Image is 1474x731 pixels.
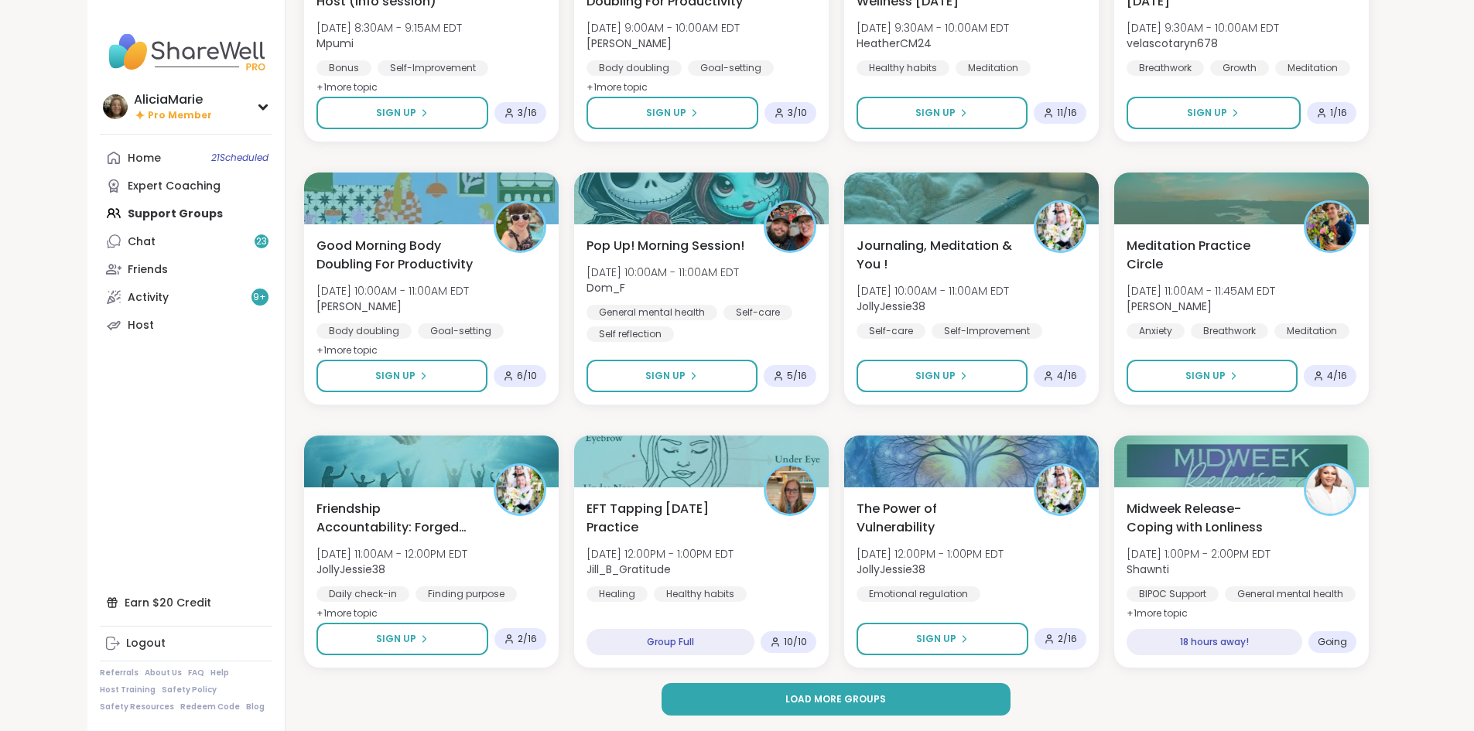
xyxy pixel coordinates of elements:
div: AliciaMarie [134,91,212,108]
div: General mental health [1225,586,1356,602]
div: 18 hours away! [1127,629,1302,655]
b: velascotaryn678 [1127,36,1218,51]
div: Chat [128,234,156,250]
a: Safety Policy [162,685,217,695]
span: Sign Up [376,632,416,646]
span: 2 / 16 [518,633,537,645]
a: Referrals [100,668,139,678]
span: 4 / 16 [1327,370,1347,382]
div: Breathwork [1127,60,1204,76]
span: Friendship Accountability: Forged Bonds [316,500,477,537]
span: 11 / 16 [1057,107,1077,119]
button: Sign Up [1127,360,1298,392]
div: Breathwork [1191,323,1268,339]
span: 5 / 16 [787,370,807,382]
button: Load more groups [662,683,1011,716]
div: General mental health [587,305,717,320]
span: Midweek Release-Coping with Lonliness [1127,500,1287,537]
b: JollyJessie38 [857,299,925,314]
div: Home [128,151,161,166]
div: Expert Coaching [128,179,221,194]
span: 3 / 16 [518,107,537,119]
button: Sign Up [316,97,488,129]
div: Self-care [723,305,792,320]
div: Self reflection [587,326,674,342]
button: Sign Up [1127,97,1301,129]
span: Sign Up [1185,369,1226,383]
img: JollyJessie38 [1036,466,1084,514]
div: Meditation [1274,323,1349,339]
div: Friends [128,262,168,278]
button: Sign Up [587,360,758,392]
b: Jill_B_Gratitude [587,562,671,577]
a: Friends [100,255,272,283]
img: ShareWell Nav Logo [100,25,272,79]
a: FAQ [188,668,204,678]
span: [DATE] 9:30AM - 10:00AM EDT [1127,20,1279,36]
div: Meditation [956,60,1031,76]
span: Sign Up [645,369,686,383]
span: 10 / 10 [784,636,807,648]
span: Sign Up [375,369,416,383]
span: Journaling, Meditation & You ! [857,237,1017,274]
div: Healthy habits [654,586,747,602]
span: EFT Tapping [DATE] Practice [587,500,747,537]
a: Help [210,668,229,678]
span: Meditation Practice Circle [1127,237,1287,274]
a: Logout [100,630,272,658]
span: 9 + [253,291,266,304]
div: Goal-setting [418,323,504,339]
div: Group Full [587,629,754,655]
div: Goal-setting [688,60,774,76]
div: Activity [128,290,169,306]
span: Load more groups [785,692,886,706]
a: Host [100,311,272,339]
a: Home21Scheduled [100,144,272,172]
span: 1 / 16 [1330,107,1347,119]
a: Expert Coaching [100,172,272,200]
div: Finding purpose [416,586,517,602]
span: Sign Up [916,632,956,646]
span: Sign Up [915,369,956,383]
span: [DATE] 10:00AM - 11:00AM EDT [857,283,1009,299]
div: Meditation [1275,60,1350,76]
b: [PERSON_NAME] [316,299,402,314]
span: [DATE] 10:00AM - 11:00AM EDT [316,283,469,299]
div: Self-Improvement [378,60,488,76]
span: [DATE] 12:00PM - 1:00PM EDT [857,546,1004,562]
div: Bonus [316,60,371,76]
span: [DATE] 1:00PM - 2:00PM EDT [1127,546,1271,562]
span: [DATE] 9:30AM - 10:00AM EDT [857,20,1009,36]
button: Sign Up [587,97,758,129]
span: 21 Scheduled [211,152,268,164]
img: Nicholas [1306,203,1354,251]
span: [DATE] 11:00AM - 12:00PM EDT [316,546,467,562]
span: 3 / 10 [788,107,807,119]
div: Host [128,318,154,333]
span: [DATE] 11:00AM - 11:45AM EDT [1127,283,1275,299]
div: Growth [1210,60,1269,76]
button: Sign Up [857,97,1028,129]
b: JollyJessie38 [857,562,925,577]
div: Logout [126,636,166,651]
span: [DATE] 10:00AM - 11:00AM EDT [587,265,739,280]
span: 2 / 16 [1058,633,1077,645]
a: Chat23 [100,227,272,255]
img: Jill_B_Gratitude [766,466,814,514]
span: Good Morning Body Doubling For Productivity [316,237,477,274]
b: [PERSON_NAME] [587,36,672,51]
b: Mpumi [316,36,354,51]
a: Host Training [100,685,156,695]
div: Anxiety [1127,323,1185,339]
b: [PERSON_NAME] [1127,299,1212,314]
div: BIPOC Support [1127,586,1219,602]
img: JollyJessie38 [496,466,544,514]
span: [DATE] 9:00AM - 10:00AM EDT [587,20,740,36]
b: Dom_F [587,280,625,295]
b: Shawnti [1127,562,1169,577]
span: [DATE] 8:30AM - 9:15AM EDT [316,20,462,36]
div: Healthy habits [857,60,949,76]
div: Self-care [857,323,925,339]
div: Earn $20 Credit [100,589,272,617]
b: HeatherCM24 [857,36,932,51]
